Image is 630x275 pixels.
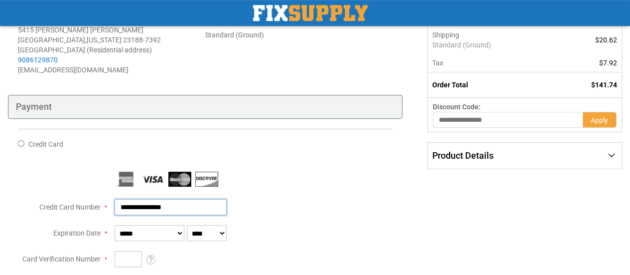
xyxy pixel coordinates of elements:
div: Standard (Ground) [205,30,392,40]
span: Product Details [432,150,494,161]
button: Apply [583,112,617,128]
a: store logo [253,5,368,21]
th: Tax [428,54,556,72]
span: Expiration Date [53,229,101,237]
img: Discover [195,172,218,187]
span: Apply [591,116,608,124]
img: Fix Industrial Supply [253,5,368,21]
span: Discount Code: [433,103,481,111]
span: Credit Card [28,140,63,148]
span: [EMAIL_ADDRESS][DOMAIN_NAME] [18,66,128,74]
div: Payment [8,95,402,119]
img: MasterCard [168,172,191,187]
img: Visa [141,172,164,187]
span: Standard (Ground) [432,40,550,50]
address: [PERSON_NAME] Colby 5415 [PERSON_NAME] [PERSON_NAME] [GEOGRAPHIC_DATA] , 23188-7392 [GEOGRAPHIC_D... [18,15,205,75]
span: $20.62 [595,36,617,44]
span: $7.92 [599,59,617,67]
span: Card Verification Number [22,255,101,263]
span: Credit Card Number [39,203,101,211]
a: 9086129870 [18,56,58,64]
span: $141.74 [591,81,617,89]
span: Shipping [432,31,459,39]
img: American Express [115,172,137,187]
span: [US_STATE] [87,36,122,44]
strong: Order Total [432,81,468,89]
